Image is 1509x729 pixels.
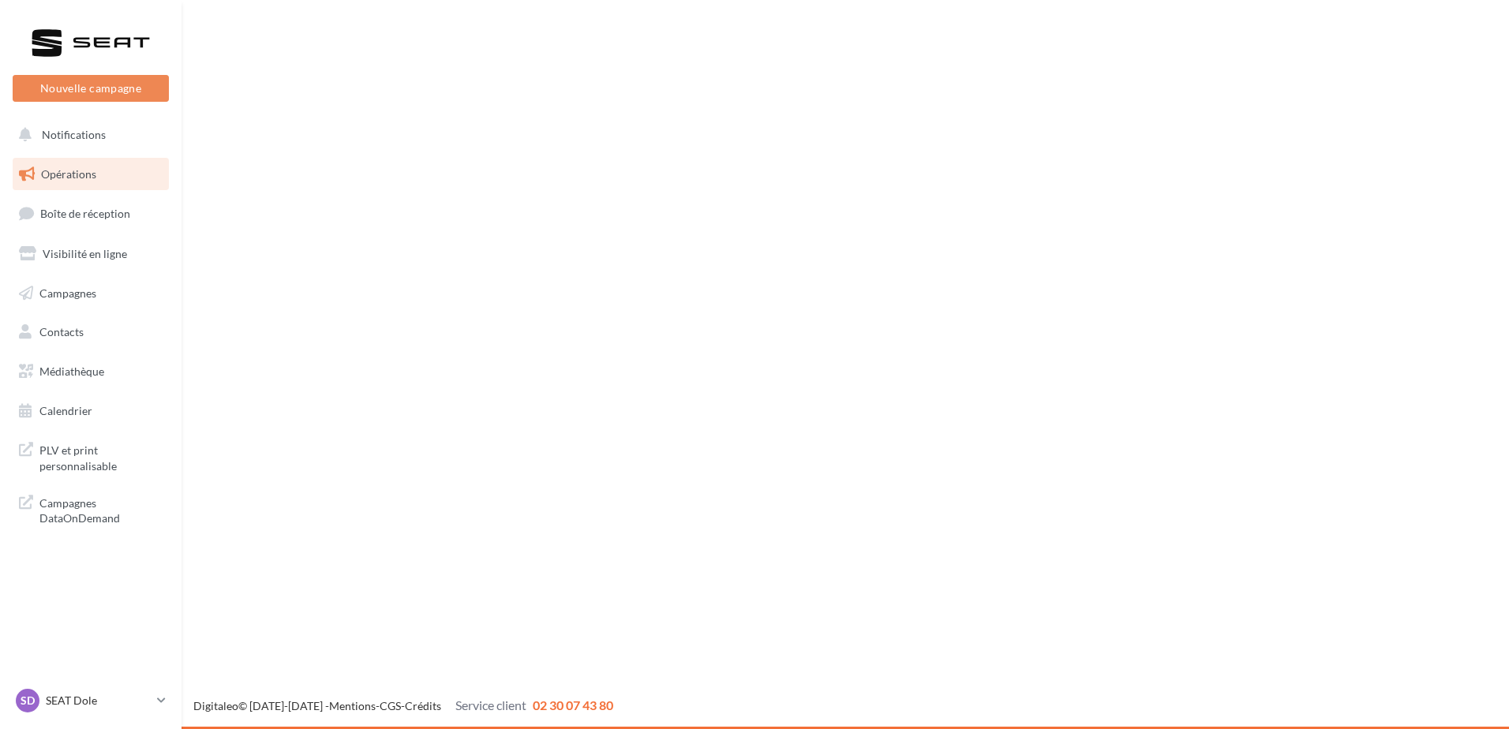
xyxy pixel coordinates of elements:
a: Médiathèque [9,355,172,388]
a: Contacts [9,316,172,349]
span: PLV et print personnalisable [39,439,163,473]
a: Visibilité en ligne [9,237,172,271]
button: Nouvelle campagne [13,75,169,102]
span: Service client [455,697,526,712]
p: SEAT Dole [46,693,151,708]
a: CGS [380,699,401,712]
a: Campagnes [9,277,172,310]
span: 02 30 07 43 80 [533,697,613,712]
span: Boîte de réception [40,207,130,220]
span: Campagnes DataOnDemand [39,492,163,526]
a: PLV et print personnalisable [9,433,172,480]
button: Notifications [9,118,166,151]
span: Médiathèque [39,364,104,378]
span: Visibilité en ligne [43,247,127,260]
a: Campagnes DataOnDemand [9,486,172,533]
a: Crédits [405,699,441,712]
span: Contacts [39,325,84,338]
span: Notifications [42,128,106,141]
a: Opérations [9,158,172,191]
span: SD [21,693,35,708]
a: Digitaleo [193,699,238,712]
span: Opérations [41,167,96,181]
a: Calendrier [9,394,172,428]
span: Campagnes [39,286,96,299]
span: © [DATE]-[DATE] - - - [193,699,613,712]
span: Calendrier [39,404,92,417]
a: SD SEAT Dole [13,686,169,716]
a: Boîte de réception [9,196,172,230]
a: Mentions [329,699,376,712]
